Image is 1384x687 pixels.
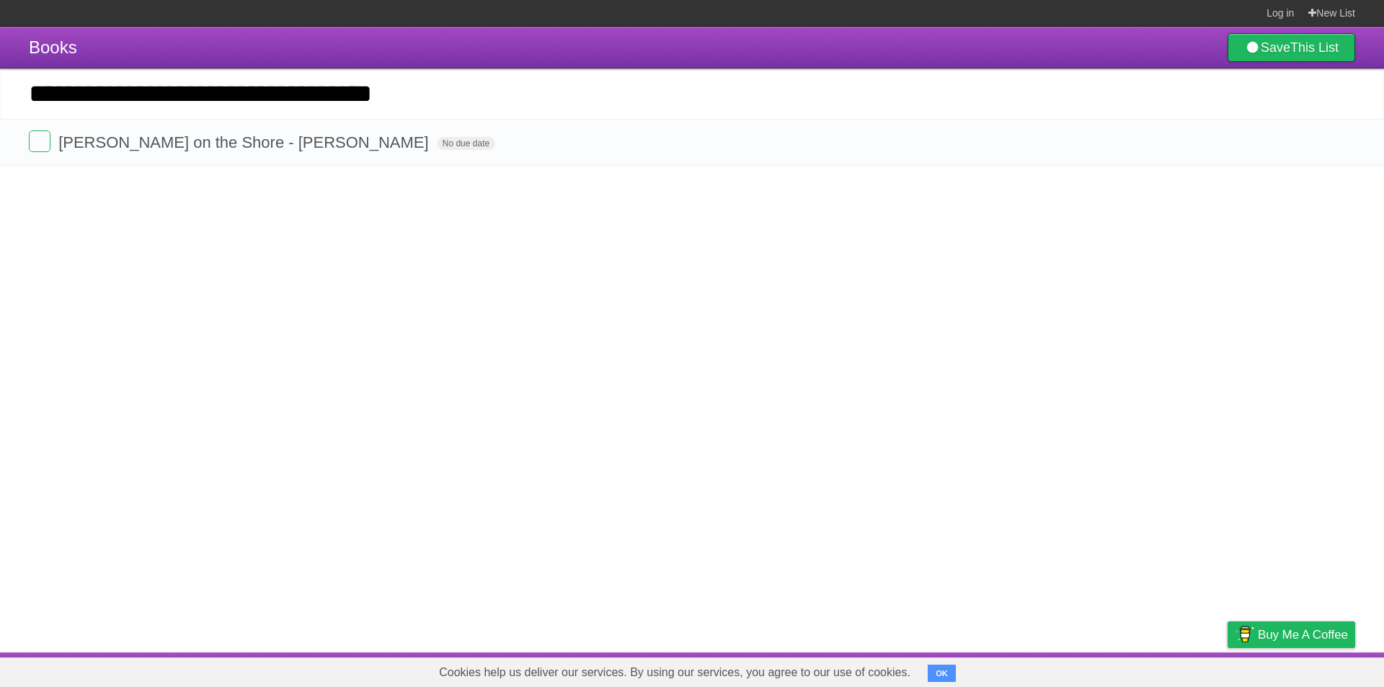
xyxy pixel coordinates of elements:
[1264,656,1355,683] a: Suggest a feature
[1235,622,1254,647] img: Buy me a coffee
[1228,621,1355,648] a: Buy me a coffee
[1209,656,1246,683] a: Privacy
[29,130,50,152] label: Done
[425,658,925,687] span: Cookies help us deliver our services. By using our services, you agree to our use of cookies.
[58,133,432,151] span: [PERSON_NAME] on the Shore - [PERSON_NAME]
[1258,622,1348,647] span: Buy me a coffee
[437,137,495,150] span: No due date
[1228,33,1355,62] a: SaveThis List
[1160,656,1192,683] a: Terms
[29,37,77,57] span: Books
[928,665,956,682] button: OK
[1036,656,1066,683] a: About
[1083,656,1142,683] a: Developers
[1290,40,1339,55] b: This List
